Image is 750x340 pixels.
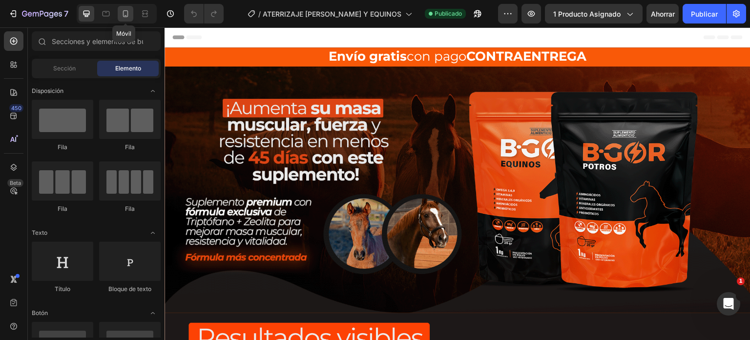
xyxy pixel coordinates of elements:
font: Comprometidos a transformar tu ganadería [308,4,442,13]
button: Publicar [683,4,726,23]
font: Elemento [115,65,141,72]
font: / [258,10,261,18]
font: 450 [11,105,21,112]
font: Disposición [32,87,63,94]
font: Inicio [194,38,212,46]
input: Secciones y elementos de búsqueda [32,31,161,51]
font: Texto [32,229,47,236]
a: Inicio [188,32,218,52]
a: Catálogo [217,32,258,52]
font: 1 [739,278,743,284]
span: Abrir palanca [145,83,161,99]
span: Abrir palanca [145,305,161,321]
div: Deshacer/Rehacer [184,4,224,23]
font: Catálogo [223,38,252,46]
font: Publicar [691,10,718,18]
font: Fila [58,205,67,212]
iframe: Área de diseño [165,27,750,340]
font: Título [55,285,70,293]
iframe: Chat en vivo de Intercom [717,292,740,316]
font: Contáctanos [264,38,304,46]
font: Publicado [435,10,462,17]
img: Bgor [106,33,175,52]
font: Sección [53,65,76,72]
font: Botón [32,309,48,317]
font: 7 [64,9,68,19]
a: Bgor [103,29,179,56]
font: Beta [10,180,21,186]
font: 1 producto asignado [553,10,621,18]
span: Abrir palanca [145,225,161,241]
font: Ahorrar [651,10,675,18]
font: ATERRIZAJE [PERSON_NAME] Y EQUINOS [263,10,401,18]
a: Contáctanos [258,32,310,52]
button: 7 [4,4,73,23]
button: Ahorrar [646,4,679,23]
font: Fila [125,143,135,151]
font: Fila [58,143,67,151]
font: Fila [125,205,135,212]
summary: Búsqueda [581,32,603,53]
button: 1 producto asignado [545,4,643,23]
font: Bloque de texto [108,285,151,293]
